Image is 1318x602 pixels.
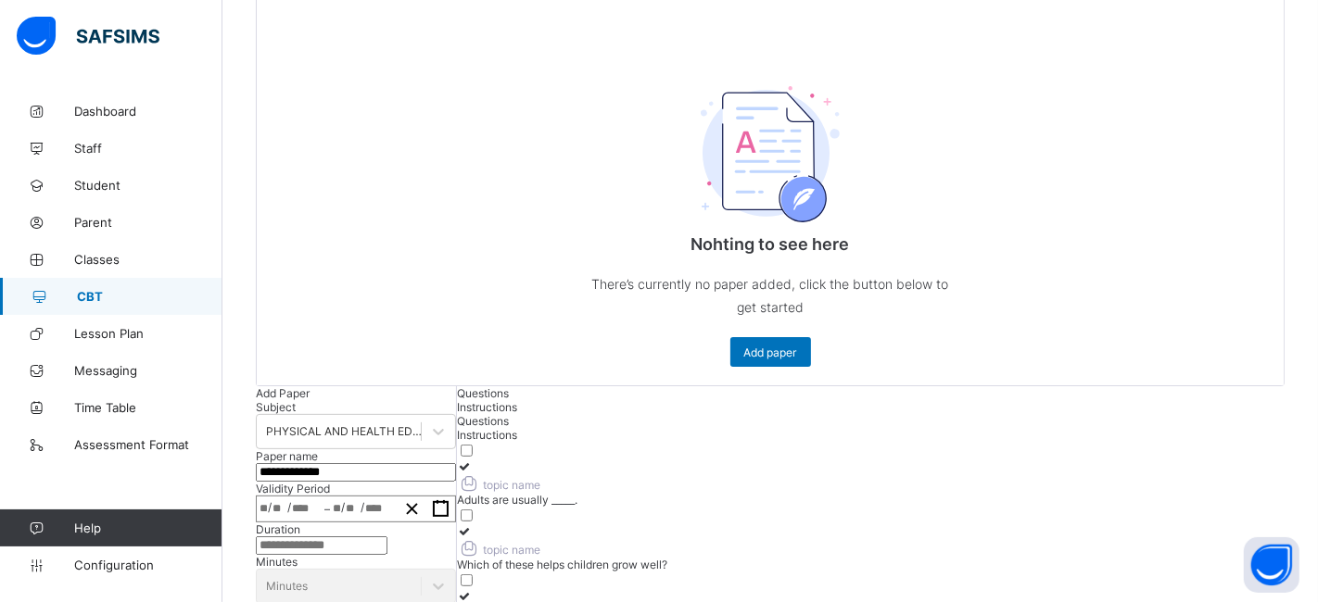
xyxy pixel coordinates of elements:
span: – [324,502,330,516]
span: Questions [457,414,509,428]
span: Help [74,520,222,535]
div: Adults are usually _____. [457,493,1122,507]
span: / [341,499,345,515]
span: Instructions [457,400,517,414]
span: / [287,499,291,515]
span: Assessment Format [74,437,222,452]
span: Subject [256,400,296,414]
span: Questions [457,386,509,400]
p: Nohting to see here [585,234,956,254]
span: Instructions [457,428,517,442]
span: Add paper [744,345,797,359]
span: Minutes [256,555,298,569]
span: / [361,499,364,515]
span: / [268,499,272,515]
span: Validity Period [256,482,330,495]
label: Paper name [256,449,318,463]
span: Add Paper [256,386,310,400]
span: Parent [74,215,222,230]
img: empty_paper.ad750738770ac8374cccfa65f26fe3c4.svg [701,86,840,222]
span: Dashboard [74,104,222,119]
div: PHYSICAL AND HEALTH EDUCATION [266,425,423,439]
span: Messaging [74,363,222,378]
p: There’s currently no paper added, click the button below to get started [585,272,956,319]
button: Open asap [1244,537,1299,593]
span: CBT [77,289,222,304]
span: topic name [457,478,540,492]
label: Duration [256,522,300,536]
span: Time Table [74,400,222,415]
span: Student [74,178,222,193]
span: Configuration [74,558,222,572]
span: Staff [74,141,222,156]
div: Nohting to see here [585,35,956,385]
img: safsims [17,17,159,56]
span: Lesson Plan [74,326,222,341]
span: Classes [74,252,222,267]
div: Which of these helps children grow well? [457,558,1122,571]
span: topic name [457,543,540,557]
